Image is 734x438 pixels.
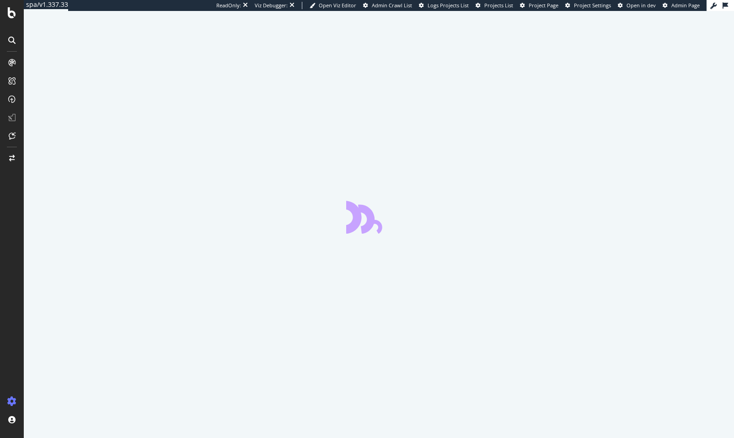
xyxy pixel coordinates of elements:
[476,2,513,9] a: Projects List
[363,2,412,9] a: Admin Crawl List
[255,2,288,9] div: Viz Debugger:
[627,2,656,9] span: Open in dev
[319,2,356,9] span: Open Viz Editor
[428,2,469,9] span: Logs Projects List
[529,2,558,9] span: Project Page
[574,2,611,9] span: Project Settings
[346,201,412,234] div: animation
[565,2,611,9] a: Project Settings
[484,2,513,9] span: Projects List
[671,2,700,9] span: Admin Page
[663,2,700,9] a: Admin Page
[520,2,558,9] a: Project Page
[419,2,469,9] a: Logs Projects List
[216,2,241,9] div: ReadOnly:
[618,2,656,9] a: Open in dev
[372,2,412,9] span: Admin Crawl List
[310,2,356,9] a: Open Viz Editor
